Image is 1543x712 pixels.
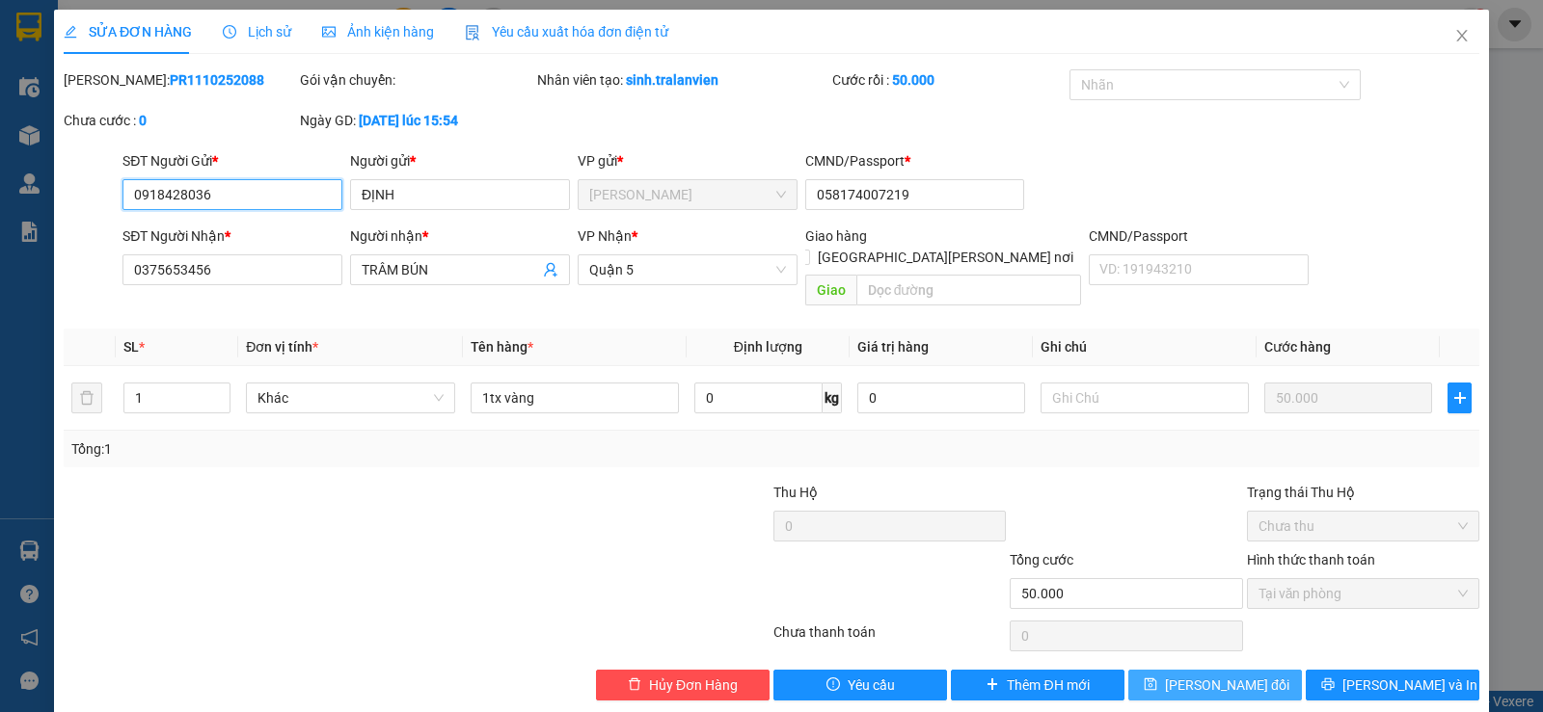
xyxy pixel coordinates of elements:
[810,247,1081,268] span: [GEOGRAPHIC_DATA][PERSON_NAME] nơi
[649,674,738,696] span: Hủy Đơn Hàng
[64,24,192,40] span: SỬA ĐƠN HÀNG
[1007,674,1089,696] span: Thêm ĐH mới
[626,72,718,88] b: sinh.tralanvien
[543,262,558,277] span: user-add
[628,677,641,693] span: delete
[805,150,1025,171] div: CMND/Passport
[162,92,265,116] li: (c) 2017
[892,72,934,88] b: 50.000
[162,73,265,89] b: [DOMAIN_NAME]
[465,25,480,40] img: icon
[64,25,77,39] span: edit
[322,24,434,40] span: Ảnh kiện hàng
[1448,390,1471,406] span: plus
[24,124,70,215] b: Trà Lan Viên
[322,25,336,39] span: picture
[596,670,770,700] button: deleteHủy Đơn Hàng
[1454,28,1470,43] span: close
[170,72,264,88] b: PR1110252088
[1264,339,1331,355] span: Cước hàng
[209,24,256,70] img: logo.jpg
[589,255,786,284] span: Quận 5
[848,674,895,696] span: Yêu cầu
[246,339,318,355] span: Đơn vị tính
[1259,579,1468,608] span: Tại văn phòng
[826,677,840,693] span: exclamation-circle
[64,69,296,91] div: [PERSON_NAME]:
[350,150,570,171] div: Người gửi
[64,110,296,131] div: Chưa cước :
[1247,552,1375,567] label: Hình thức thanh toán
[832,69,1065,91] div: Cước rồi :
[537,69,829,91] div: Nhân viên tạo:
[1342,674,1477,696] span: [PERSON_NAME] và In
[1435,10,1489,64] button: Close
[986,677,999,693] span: plus
[1306,670,1479,700] button: printer[PERSON_NAME] và In
[589,180,786,209] span: Phan Rang
[350,225,570,247] div: Người nhận
[1010,552,1073,567] span: Tổng cước
[578,228,632,244] span: VP Nhận
[1089,225,1309,247] div: CMND/Passport
[857,339,929,355] span: Giá trị hàng
[465,24,668,40] span: Yêu cầu xuất hóa đơn điện tử
[300,110,532,131] div: Ngày GD:
[139,113,147,128] b: 0
[951,670,1124,700] button: plusThêm ĐH mới
[359,113,458,128] b: [DATE] lúc 15:54
[223,24,291,40] span: Lịch sử
[1264,382,1432,413] input: 0
[223,25,236,39] span: clock-circle
[300,69,532,91] div: Gói vận chuyển:
[1259,512,1468,541] span: Chưa thu
[123,339,139,355] span: SL
[1165,674,1289,696] span: [PERSON_NAME] đổi
[805,275,856,305] span: Giao
[257,383,443,412] span: Khác
[119,28,191,219] b: Trà Lan Viên - Gửi khách hàng
[71,438,597,460] div: Tổng: 1
[471,382,679,413] input: VD: Bàn, Ghế
[1128,670,1302,700] button: save[PERSON_NAME] đổi
[71,382,102,413] button: delete
[771,621,1008,655] div: Chưa thanh toán
[856,275,1082,305] input: Dọc đường
[1448,382,1472,413] button: plus
[471,339,533,355] span: Tên hàng
[1041,382,1249,413] input: Ghi Chú
[773,670,947,700] button: exclamation-circleYêu cầu
[1247,482,1479,503] div: Trạng thái Thu Hộ
[734,339,802,355] span: Định lượng
[1321,677,1335,693] span: printer
[122,225,342,247] div: SĐT Người Nhận
[1033,329,1257,366] th: Ghi chú
[1144,677,1157,693] span: save
[122,150,342,171] div: SĐT Người Gửi
[578,150,798,171] div: VP gửi
[823,382,842,413] span: kg
[773,485,818,500] span: Thu Hộ
[805,228,867,244] span: Giao hàng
